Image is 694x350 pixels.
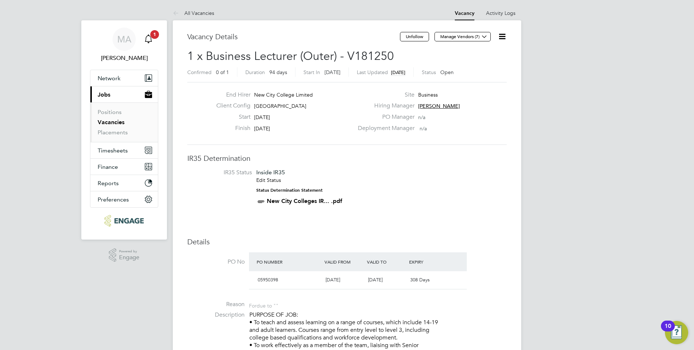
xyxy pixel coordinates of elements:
[98,75,121,82] span: Network
[267,198,342,204] a: New City Colleges IR... .pdf
[486,10,515,16] a: Activity Logs
[354,113,415,121] label: PO Manager
[216,69,229,76] span: 0 of 1
[187,237,507,247] h3: Details
[354,102,415,110] label: Hiring Manager
[90,142,158,158] button: Timesheets
[90,86,158,102] button: Jobs
[254,125,270,132] span: [DATE]
[98,129,128,136] a: Placements
[323,255,365,268] div: Valid From
[187,311,245,319] label: Description
[98,163,118,170] span: Finance
[269,69,287,76] span: 94 days
[187,32,400,41] h3: Vacancy Details
[256,177,281,183] a: Edit Status
[418,91,438,98] span: Business
[98,180,119,187] span: Reports
[391,69,405,76] span: [DATE]
[254,114,270,121] span: [DATE]
[455,10,474,16] a: Vacancy
[211,113,250,121] label: Start
[90,159,158,175] button: Finance
[254,91,313,98] span: New City College Limited
[90,102,158,142] div: Jobs
[90,191,158,207] button: Preferences
[105,215,143,227] img: ncclondon-logo-retina.png
[90,70,158,86] button: Network
[98,119,124,126] a: Vacancies
[357,69,388,76] label: Last Updated
[211,102,250,110] label: Client Config
[90,215,158,227] a: Go to home page
[187,69,212,76] label: Confirmed
[354,125,415,132] label: Deployment Manager
[98,91,110,98] span: Jobs
[400,32,429,41] button: Unfollow
[211,125,250,132] label: Finish
[173,10,214,16] a: All Vacancies
[418,114,425,121] span: n/a
[354,91,415,99] label: Site
[98,196,129,203] span: Preferences
[187,154,507,163] h3: IR35 Determination
[418,103,460,109] span: [PERSON_NAME]
[90,28,158,62] a: MA[PERSON_NAME]
[119,248,139,255] span: Powered by
[245,69,265,76] label: Duration
[81,20,167,240] nav: Main navigation
[141,28,156,51] a: 1
[187,258,245,266] label: PO No
[256,169,285,176] span: Inside IR35
[420,125,427,132] span: n/a
[187,301,245,308] label: Reason
[98,147,128,154] span: Timesheets
[440,69,454,76] span: Open
[195,169,252,176] label: IR35 Status
[324,69,340,76] span: [DATE]
[256,188,323,193] strong: Status Determination Statement
[365,255,408,268] div: Valid To
[422,69,436,76] label: Status
[254,103,306,109] span: [GEOGRAPHIC_DATA]
[368,277,383,283] span: [DATE]
[117,34,131,44] span: MA
[258,277,278,283] span: 05950398
[665,321,688,344] button: Open Resource Center, 10 new notifications
[119,255,139,261] span: Engage
[410,277,430,283] span: 308 Days
[326,277,340,283] span: [DATE]
[109,248,140,262] a: Powered byEngage
[255,255,323,268] div: PO Number
[90,54,158,62] span: Mahnaz Asgari Joorshari
[150,30,159,39] span: 1
[187,49,394,63] span: 1 x Business Lecturer (Outer) - V181250
[434,32,491,41] button: Manage Vendors (7)
[98,109,122,115] a: Positions
[407,255,450,268] div: Expiry
[249,301,278,309] div: For due to ""
[303,69,320,76] label: Start In
[665,326,671,335] div: 10
[90,175,158,191] button: Reports
[211,91,250,99] label: End Hirer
